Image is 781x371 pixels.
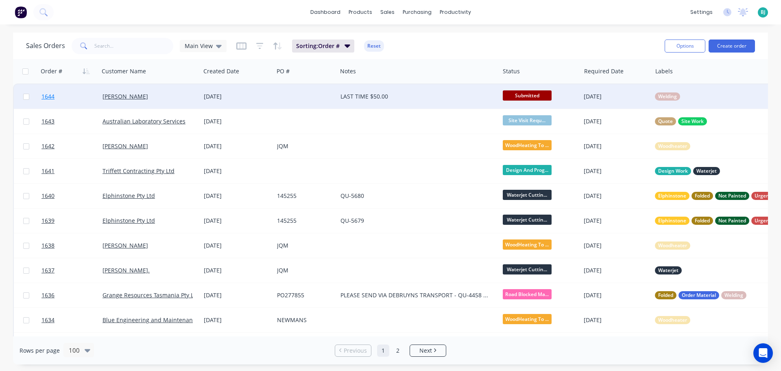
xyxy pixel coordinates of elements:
a: [PERSON_NAME]. [103,266,150,274]
div: QU-5679 [340,217,489,225]
a: Elphinstone Pty Ltd [103,217,155,224]
a: 1644 [41,84,103,109]
div: [DATE] [584,192,648,200]
button: Welding [655,92,680,101]
a: Next page [410,347,446,355]
span: Waterjet [696,167,717,175]
button: Woodheater [655,316,690,324]
a: 1633 [41,333,103,357]
a: dashboard [306,6,345,18]
span: Next [419,347,432,355]
span: Order Material [682,291,716,299]
span: Rows per page [20,347,60,355]
span: Elphinstone [658,217,686,225]
span: Urgent [755,192,771,200]
div: Customer Name [102,67,146,75]
button: Design WorkWaterjet [655,167,720,175]
span: Urgent [755,217,771,225]
span: Woodheater [658,142,687,150]
span: Previous [344,347,367,355]
div: JQM [277,241,331,250]
span: Sorting: Order # [296,42,340,50]
div: 145255 [277,192,331,200]
div: [DATE] [584,316,648,324]
a: Blue Engineering and Maintenance [103,316,199,324]
span: Site Work [681,117,704,125]
div: [DATE] [584,291,648,299]
span: 1636 [41,291,55,299]
a: 1642 [41,134,103,158]
a: Grange Resources Tasmania Pty Ltd [103,291,199,299]
div: [DATE] [584,142,648,150]
span: 1634 [41,316,55,324]
div: [DATE] [204,117,271,125]
div: [DATE] [584,117,648,125]
div: JQM [277,142,331,150]
div: Status [503,67,520,75]
div: PO # [277,67,290,75]
span: Not Painted [718,192,746,200]
div: [DATE] [584,167,648,175]
span: BJ [761,9,766,16]
span: 1644 [41,92,55,101]
a: 1638 [41,233,103,258]
span: 1637 [41,266,55,274]
span: 1639 [41,217,55,225]
div: sales [376,6,399,18]
span: Quote [658,117,673,125]
span: Road Blocked Ma... [503,289,552,299]
a: Previous page [335,347,371,355]
div: PO277855 [277,291,331,299]
span: WoodHeating To ... [503,314,552,324]
span: Design And Prog... [503,165,552,175]
div: 145255 [277,217,331,225]
div: Labels [655,67,673,75]
span: 1643 [41,117,55,125]
span: Woodheater [658,241,687,250]
div: productivity [436,6,475,18]
div: Notes [340,67,356,75]
div: [DATE] [204,92,271,101]
a: [PERSON_NAME] [103,241,148,249]
span: 1642 [41,142,55,150]
h1: Sales Orders [26,42,65,50]
button: Reset [364,40,384,52]
button: Woodheater [655,142,690,150]
a: 1639 [41,209,103,233]
div: JQM [277,266,331,274]
div: [DATE] [204,142,271,150]
div: QU-5680 [340,192,489,200]
div: Created Date [203,67,239,75]
a: 1641 [41,159,103,183]
span: Not Painted [718,217,746,225]
div: LAST TIME $50.00 [340,92,489,101]
span: 1641 [41,167,55,175]
span: 1640 [41,192,55,200]
ul: Pagination [332,345,449,357]
a: 1640 [41,184,103,208]
a: Page 2 [392,345,404,357]
div: [DATE] [584,92,648,101]
span: Waterjet Cuttin... [503,264,552,274]
div: NEWMANS [277,316,331,324]
button: Options [665,40,705,53]
span: Submitted [503,90,552,101]
a: 1636 [41,283,103,307]
span: Waterjet Cuttin... [503,215,552,225]
img: Factory [15,6,27,18]
button: Woodheater [655,241,690,250]
span: Folded [658,291,673,299]
div: [DATE] [204,192,271,200]
div: [DATE] [204,291,271,299]
input: Search... [94,38,174,54]
a: Australian Laboratory Services [103,117,185,125]
div: [DATE] [584,217,648,225]
span: Main View [185,42,213,50]
a: 1637 [41,258,103,283]
span: WoodHeating To ... [503,140,552,150]
span: Welding [724,291,743,299]
a: 1643 [41,109,103,134]
a: Triffett Contracting Pty Ltd [103,167,175,175]
button: QuoteSite Work [655,117,707,125]
div: [DATE] [204,217,271,225]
